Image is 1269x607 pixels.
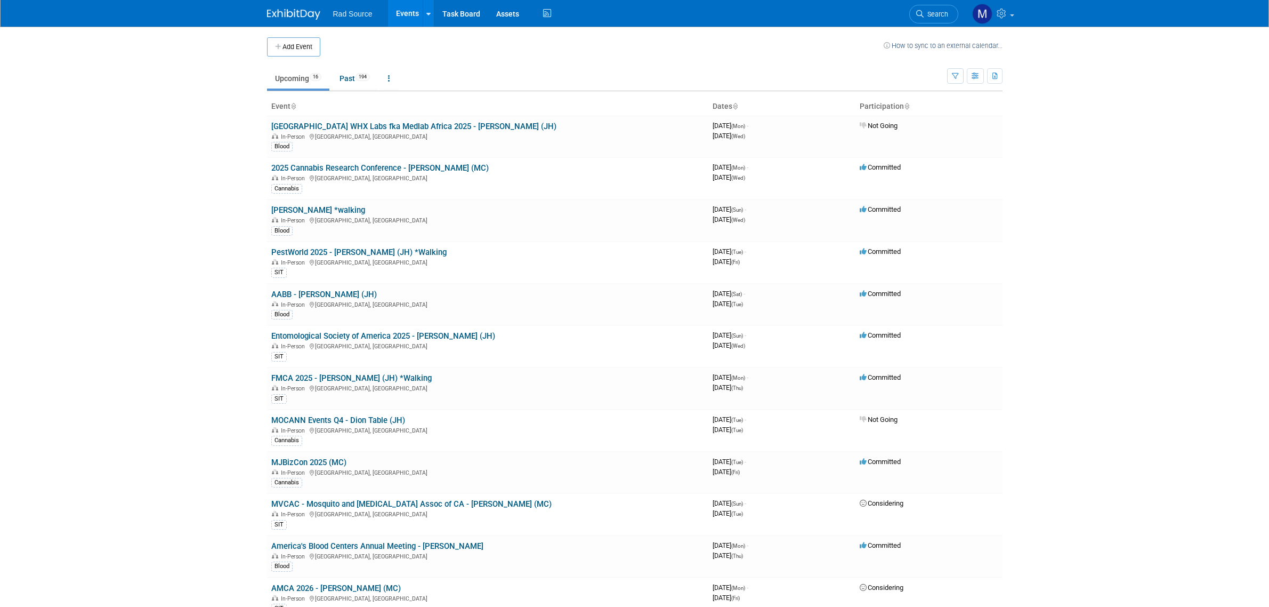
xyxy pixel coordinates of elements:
th: Dates [708,98,855,116]
span: Committed [860,331,901,339]
span: [DATE] [713,132,745,140]
span: (Wed) [731,133,745,139]
span: (Sat) [731,291,742,297]
span: Considering [860,584,903,592]
span: In-Person [281,175,308,182]
span: In-Person [281,259,308,266]
div: SIT [271,268,287,277]
span: Committed [860,290,901,298]
span: - [745,247,746,255]
span: (Tue) [731,301,743,307]
span: In-Person [281,217,308,224]
span: [DATE] [713,300,743,308]
span: [DATE] [713,416,746,424]
span: - [745,458,746,466]
a: Upcoming16 [267,68,329,89]
span: (Mon) [731,375,745,381]
div: [GEOGRAPHIC_DATA], [GEOGRAPHIC_DATA] [271,426,704,434]
a: AABB - [PERSON_NAME] (JH) [271,290,377,299]
img: In-Person Event [272,259,278,265]
span: (Wed) [731,217,745,223]
span: (Fri) [731,469,740,475]
span: Committed [860,541,901,549]
span: (Tue) [731,511,743,517]
span: Rad Source [333,10,373,18]
div: Blood [271,226,293,236]
span: [DATE] [713,426,743,434]
a: [PERSON_NAME] *walking [271,205,365,215]
span: - [745,416,746,424]
span: Considering [860,499,903,507]
img: In-Person Event [272,217,278,222]
span: Search [924,10,948,18]
div: Blood [271,562,293,571]
span: In-Person [281,511,308,518]
span: (Wed) [731,343,745,349]
span: - [747,122,748,130]
div: [GEOGRAPHIC_DATA], [GEOGRAPHIC_DATA] [271,215,704,224]
a: FMCA 2025 - [PERSON_NAME] (JH) *Walking [271,373,432,383]
span: Committed [860,205,901,213]
span: [DATE] [713,163,748,171]
span: [DATE] [713,247,746,255]
span: [DATE] [713,468,740,476]
span: - [747,163,748,171]
div: Cannabis [271,184,302,194]
span: [DATE] [713,373,748,381]
span: [DATE] [713,258,740,266]
div: [GEOGRAPHIC_DATA], [GEOGRAPHIC_DATA] [271,258,704,266]
span: (Mon) [731,123,745,129]
a: PestWorld 2025 - [PERSON_NAME] (JH) *Walking [271,247,447,257]
span: [DATE] [713,499,746,507]
div: [GEOGRAPHIC_DATA], [GEOGRAPHIC_DATA] [271,384,704,392]
span: (Tue) [731,427,743,433]
img: In-Person Event [272,343,278,348]
div: [GEOGRAPHIC_DATA], [GEOGRAPHIC_DATA] [271,468,704,476]
div: Blood [271,142,293,151]
span: (Tue) [731,417,743,423]
img: In-Person Event [272,133,278,139]
img: In-Person Event [272,595,278,601]
a: How to sync to an external calendar... [884,42,1003,50]
span: - [745,331,746,339]
span: [DATE] [713,341,745,349]
div: [GEOGRAPHIC_DATA], [GEOGRAPHIC_DATA] [271,552,704,560]
div: [GEOGRAPHIC_DATA], [GEOGRAPHIC_DATA] [271,132,704,140]
span: In-Person [281,385,308,392]
a: Entomological Society of America 2025 - [PERSON_NAME] (JH) [271,331,495,341]
a: Past194 [332,68,378,89]
span: [DATE] [713,384,743,392]
div: [GEOGRAPHIC_DATA], [GEOGRAPHIC_DATA] [271,594,704,602]
span: (Thu) [731,385,743,391]
span: Committed [860,373,901,381]
span: Committed [860,163,901,171]
span: [DATE] [713,594,740,602]
span: (Fri) [731,595,740,601]
span: 16 [310,73,321,81]
span: [DATE] [713,541,748,549]
a: AMCA 2026 - [PERSON_NAME] (MC) [271,584,401,593]
span: [DATE] [713,509,743,517]
span: (Sun) [731,333,743,339]
button: Add Event [267,37,320,57]
a: MJBizCon 2025 (MC) [271,458,346,467]
span: (Mon) [731,165,745,171]
img: In-Person Event [272,385,278,390]
div: [GEOGRAPHIC_DATA], [GEOGRAPHIC_DATA] [271,300,704,308]
img: Melissa Conboy [972,4,992,24]
span: (Sun) [731,501,743,507]
div: Blood [271,310,293,320]
img: In-Person Event [272,427,278,433]
span: In-Person [281,301,308,308]
span: (Mon) [731,585,745,591]
span: (Wed) [731,175,745,181]
img: ExhibitDay [267,9,320,20]
th: Event [267,98,708,116]
span: Not Going [860,122,898,130]
div: Cannabis [271,436,302,445]
span: (Fri) [731,259,740,265]
a: [GEOGRAPHIC_DATA] WHX Labs fka Medlab Africa 2025 - [PERSON_NAME] (JH) [271,122,556,131]
div: Cannabis [271,478,302,488]
div: [GEOGRAPHIC_DATA], [GEOGRAPHIC_DATA] [271,509,704,518]
span: - [747,584,748,592]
